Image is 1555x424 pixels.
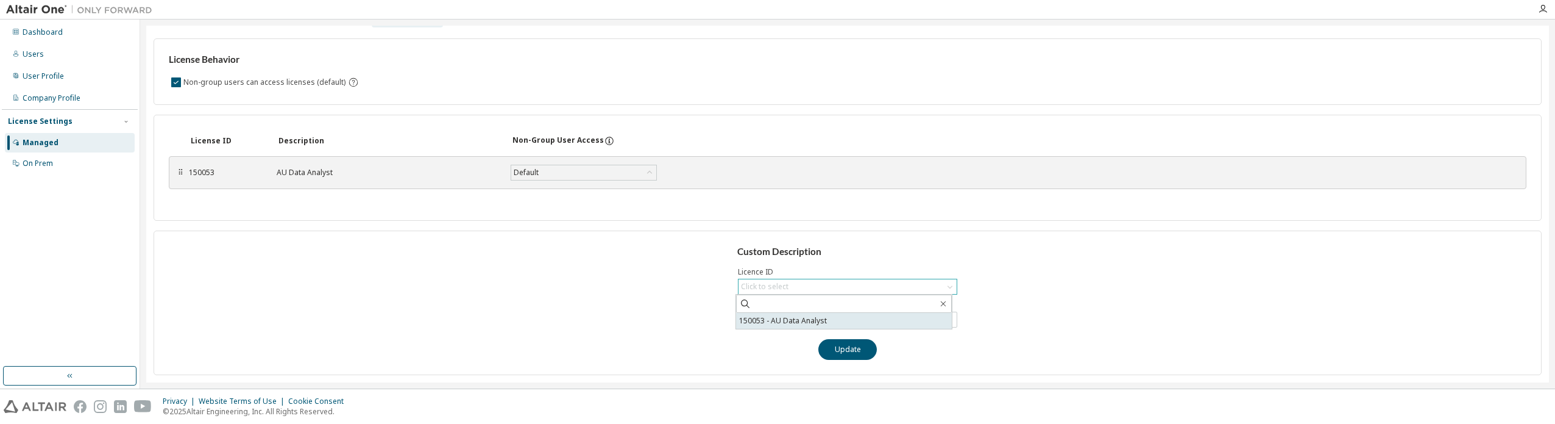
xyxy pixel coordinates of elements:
[23,138,58,148] div: Managed
[739,279,957,294] div: Click to select
[189,168,262,178] div: 150053
[114,400,127,413] img: linkedin.svg
[348,77,359,88] svg: By default any user not assigned to any group can access any license. Turn this setting off to di...
[737,246,958,258] h3: Custom Description
[183,75,348,90] label: Non-group users can access licenses (default)
[818,339,877,360] button: Update
[163,406,351,417] p: © 2025 Altair Engineering, Inc. All Rights Reserved.
[199,397,288,406] div: Website Terms of Use
[288,397,351,406] div: Cookie Consent
[738,267,957,277] label: Licence ID
[177,168,184,178] div: ⠿
[23,49,44,59] div: Users
[163,397,199,406] div: Privacy
[23,159,53,168] div: On Prem
[511,165,656,180] div: Default
[23,71,64,81] div: User Profile
[8,117,73,126] div: License Settings
[94,400,107,413] img: instagram.svg
[191,136,264,146] div: License ID
[277,168,496,178] div: AU Data Analyst
[4,400,66,413] img: altair_logo.svg
[741,282,788,292] div: Click to select
[74,400,87,413] img: facebook.svg
[512,135,604,146] div: Non-Group User Access
[134,400,152,413] img: youtube.svg
[23,93,80,103] div: Company Profile
[512,166,540,179] div: Default
[6,4,158,16] img: Altair One
[278,136,498,146] div: Description
[23,27,63,37] div: Dashboard
[736,313,952,329] li: 150053 - AU Data Analyst
[169,54,357,66] h3: License Behavior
